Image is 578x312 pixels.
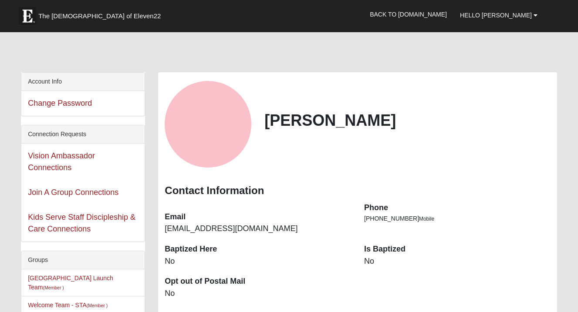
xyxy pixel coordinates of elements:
[165,223,351,235] dd: [EMAIL_ADDRESS][DOMAIN_NAME]
[364,244,551,255] dt: Is Baptized
[14,3,189,25] a: The [DEMOGRAPHIC_DATA] of Eleven22
[28,302,108,309] a: Welcome Team - STA(Member )
[460,12,532,19] span: Hello [PERSON_NAME]
[264,111,551,130] h2: [PERSON_NAME]
[165,211,351,223] dt: Email
[165,185,550,197] h3: Contact Information
[165,256,351,267] dd: No
[364,202,551,214] dt: Phone
[28,188,118,197] a: Join A Group Connections
[28,213,135,233] a: Kids Serve Staff Discipleship & Care Connections
[21,251,145,269] div: Groups
[21,125,145,144] div: Connection Requests
[364,214,551,223] li: [PHONE_NUMBER]
[43,285,64,290] small: (Member )
[165,288,351,299] dd: No
[453,4,544,26] a: Hello [PERSON_NAME]
[28,275,113,291] a: [GEOGRAPHIC_DATA] Launch Team(Member )
[19,7,36,25] img: Eleven22 logo
[364,256,551,267] dd: No
[28,99,92,107] a: Change Password
[419,216,434,222] span: Mobile
[363,3,453,25] a: Back to [DOMAIN_NAME]
[87,303,108,308] small: (Member )
[21,73,145,91] div: Account Info
[28,151,95,172] a: Vision Ambassador Connections
[165,244,351,255] dt: Baptized Here
[38,12,161,20] span: The [DEMOGRAPHIC_DATA] of Eleven22
[165,276,351,287] dt: Opt out of Postal Mail
[165,81,251,168] a: View Fullsize Photo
